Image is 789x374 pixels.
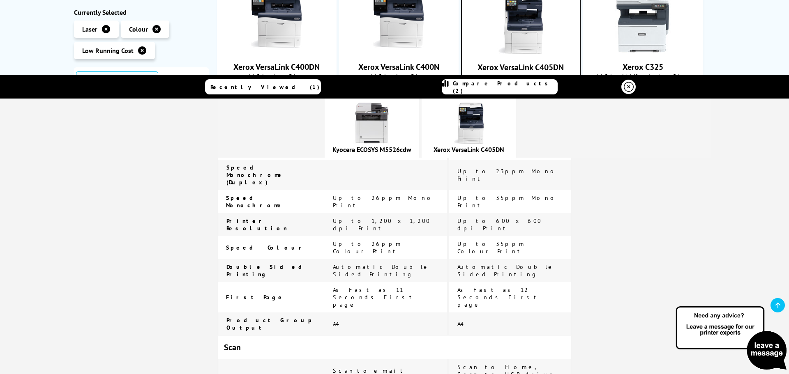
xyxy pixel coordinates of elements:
[210,83,320,91] span: Recently Viewed (1)
[457,194,558,209] span: Up to 35ppm Mono Print
[74,8,209,16] div: Currently Selected
[623,62,663,72] a: Xerox C325
[368,47,429,55] a: Xerox VersaLink C400N
[226,194,284,209] span: Speed Monochrome
[226,263,310,278] span: Double Sided Printing
[333,217,430,232] span: Up to 1,200 x 1,200 dpi Print
[612,47,674,55] a: Xerox C325
[76,71,158,103] span: 115 Products Found
[453,80,557,94] span: Compare Products (2)
[588,72,698,80] span: A4 Colour Multifunction Laser Printer
[129,25,148,33] span: Colour
[233,62,320,72] a: Xerox VersaLink C400DN
[457,320,465,328] span: A4
[246,47,307,55] a: Xerox VersaLink C400DN
[82,46,134,55] span: Low Running Cost
[448,103,489,144] img: C405_Front-small.jpg
[226,294,285,301] span: First Page
[358,62,439,72] a: Xerox VersaLink C400N
[457,263,554,278] span: Automatic Double Sided Printing
[333,240,402,255] span: Up to 26ppm Colour Print
[490,47,551,55] a: Xerox VersaLink C405DN
[457,286,540,308] span: As Fast as 12 Seconds First page
[466,73,576,80] span: A4 Colour Multifunction Laser Printer
[226,244,306,251] span: Speed Colour
[457,217,542,232] span: Up to 600 x 600 dpi Print
[226,317,314,331] span: Product Group Output
[224,342,241,353] span: Scan
[478,62,564,73] a: Xerox VersaLink C405DN
[344,72,454,80] span: A4 Colour Laser Printer
[226,217,287,232] span: Printer Resolution
[442,79,558,94] a: Compare Products (2)
[332,145,411,154] a: Kyocera ECOSYS M5526cdw
[457,167,558,182] span: Up to 23ppm Mono Print
[82,25,97,33] span: Laser
[205,79,321,94] a: Recently Viewed (1)
[351,103,392,144] img: ECOSYS-M5526cdn-front-small2.jpg
[333,286,415,308] span: As Fast as 11 Seconds First page
[674,305,789,372] img: Open Live Chat window
[333,263,430,278] span: Automatic Double Sided Printing
[226,164,284,186] span: Speed Monochrome (Duplex)
[221,72,332,80] span: A4 Colour Laser Printer
[333,320,340,328] span: A4
[333,194,435,209] span: Up to 26ppm Mono Print
[434,145,504,154] a: Xerox VersaLink C405DN
[457,240,526,255] span: Up to 35ppm Colour Print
